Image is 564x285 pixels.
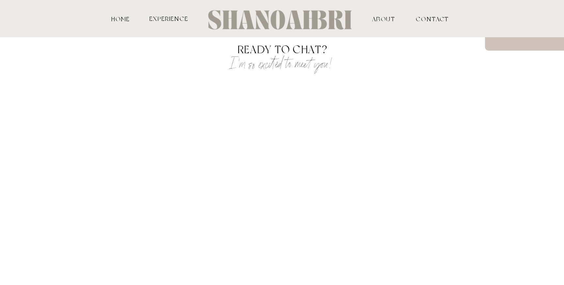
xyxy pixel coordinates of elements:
[149,15,189,22] a: experience
[174,54,390,60] p: I'm so excited to meet you!
[416,16,438,22] a: contact
[129,43,436,82] h1: Ready to CHAT?
[110,16,131,22] a: HOME
[352,16,416,22] a: ABOUT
